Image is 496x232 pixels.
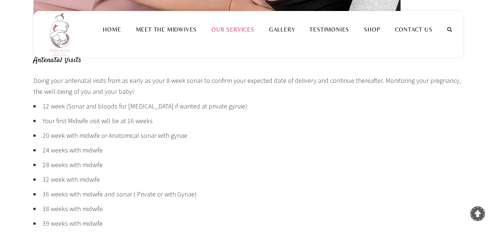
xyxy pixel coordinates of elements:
li: Your first Midwife visit will be at 16 weeks [33,115,463,130]
li: 38 weeks with midwife [33,203,463,218]
li: 32 week with midwife [33,174,463,189]
li: 36 weeks with midwife and sonar ( Private or with Gynae) [33,189,463,203]
li: 12 week (Sonar and bloods for [MEDICAL_DATA] if wanted at private gynae) [33,101,463,115]
img: This is us practice [44,11,77,58]
a: Contact Us [388,26,440,33]
a: To Top [470,206,485,221]
a: Home [95,26,128,33]
h5: Antenatal Visits [33,54,463,66]
a: Shop [356,26,387,33]
li: 28 weeks with midwife [33,159,463,174]
li: 24 weeks with midwife [33,145,463,159]
a: Our Services [204,26,262,33]
p: Doing your antenatal visits from as early as your 8 week sonar to confirm your expected date of d... [33,75,463,97]
a: Gallery [262,26,303,33]
a: Meet the Midwives [128,26,204,33]
li: 20 week with midwife or Anatomical sonar with gynae [33,130,463,145]
a: Testimonies [302,26,356,33]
